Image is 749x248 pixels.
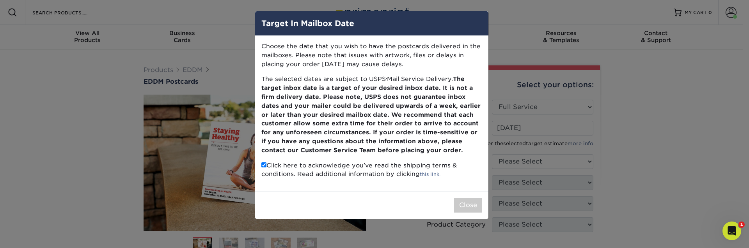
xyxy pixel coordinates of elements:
[738,222,745,228] span: 1
[386,77,387,80] small: ®
[722,222,741,240] iframe: Intercom live chat
[420,171,440,177] a: this link.
[261,42,482,69] p: Choose the date that you wish to have the postcards delivered in the mailboxes. Please note that ...
[261,75,482,155] p: The selected dates are subject to USPS Mail Service Delivery.
[454,198,482,213] button: Close
[261,75,481,153] b: The target inbox date is a target of your desired inbox date. It is not a firm delivery date. Ple...
[261,18,482,29] h4: Target In Mailbox Date
[261,161,482,179] p: Click here to acknowledge you’ve read the shipping terms & conditions. Read additional informatio...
